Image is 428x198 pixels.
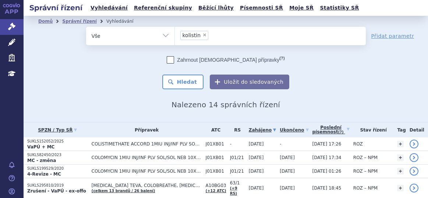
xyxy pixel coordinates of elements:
[27,172,61,177] strong: 4-Revize - MC
[230,141,245,147] span: -
[371,32,414,40] a: Přidat parametr
[230,169,245,174] span: J01/21
[230,180,245,186] span: 63/1
[230,186,237,195] a: (+9 RS)
[397,154,404,161] a: +
[312,169,342,174] span: [DATE] 01:26
[206,169,226,174] span: J01XB01
[206,141,226,147] span: J01XB01
[397,141,404,147] a: +
[249,141,264,147] span: [DATE]
[27,166,88,171] p: SUKLS199529/2020
[27,183,88,188] p: SUKLS295810/2019
[202,33,207,37] span: ×
[27,144,54,150] strong: VaPÚ + MC
[27,125,88,135] a: SPZN / Typ SŘ
[92,155,202,160] span: COLOMYCIN 1MIU INJ/INF PLV SOL/SOL NEB 10X1MIU
[88,122,202,137] th: Přípravek
[312,141,342,147] span: [DATE] 17:26
[206,183,226,188] span: A10BG03
[353,141,363,147] span: ROZ
[92,141,202,147] span: COLISTIMETHATE ACCORD 1MIU INJ/INF PLV SOL 10X1MIU
[92,169,202,174] span: COLOMYCIN 1MIU INJ/INF PLV SOL/SOL NEB 10X1MIU
[249,169,264,174] span: [DATE]
[210,75,289,89] button: Uložit do sledovaných
[226,122,245,137] th: RS
[27,158,56,163] strong: MC - změna
[24,3,88,13] h2: Správní řízení
[410,153,418,162] a: detail
[167,56,284,64] label: Zahrnout [DEMOGRAPHIC_DATA] přípravky
[353,186,378,191] span: ROZ – NPM
[312,155,342,160] span: [DATE] 17:34
[280,155,295,160] span: [DATE]
[206,155,226,160] span: J01XB01
[249,125,276,135] a: Zahájeno
[338,130,344,134] abbr: (?)
[397,168,404,174] a: +
[280,169,295,174] span: [DATE]
[27,152,88,158] p: SUKLS82450/2023
[287,3,316,13] a: Moje SŘ
[353,155,378,160] span: ROZ – NPM
[397,185,404,191] a: +
[249,155,264,160] span: [DATE]
[88,3,130,13] a: Vyhledávání
[62,19,97,24] a: Správní řízení
[280,141,281,147] span: -
[92,183,202,188] span: [MEDICAL_DATA] TEVA, COLOBREATHE, [MEDICAL_DATA] TEVA…
[202,122,226,137] th: ATC
[393,122,406,137] th: Tag
[27,188,86,194] strong: Zrušení - VaPÚ - ex-offo
[132,3,194,13] a: Referenční skupiny
[280,125,308,135] a: Ukončeno
[230,155,245,160] span: J01/21
[211,30,215,40] input: kolistin
[410,184,418,192] a: detail
[206,189,226,193] a: (+12 ATC)
[410,167,418,176] a: detail
[312,186,342,191] span: [DATE] 18:45
[38,19,53,24] a: Domů
[279,56,284,61] abbr: (?)
[280,186,295,191] span: [DATE]
[318,3,361,13] a: Statistiky SŘ
[238,3,285,13] a: Písemnosti SŘ
[312,122,350,137] a: Poslednípísemnost(?)
[162,75,204,89] button: Hledat
[27,139,88,144] p: SUKLS152052/2025
[171,100,280,109] span: Nalezeno 14 správních řízení
[196,3,236,13] a: Běžící lhůty
[92,189,155,193] a: (celkem 13 brandů / 26 balení)
[183,33,201,38] span: kolistin
[353,169,378,174] span: ROZ – NPM
[350,122,394,137] th: Stav řízení
[410,140,418,148] a: detail
[249,186,264,191] span: [DATE]
[406,122,428,137] th: Detail
[106,16,143,27] li: Vyhledávání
